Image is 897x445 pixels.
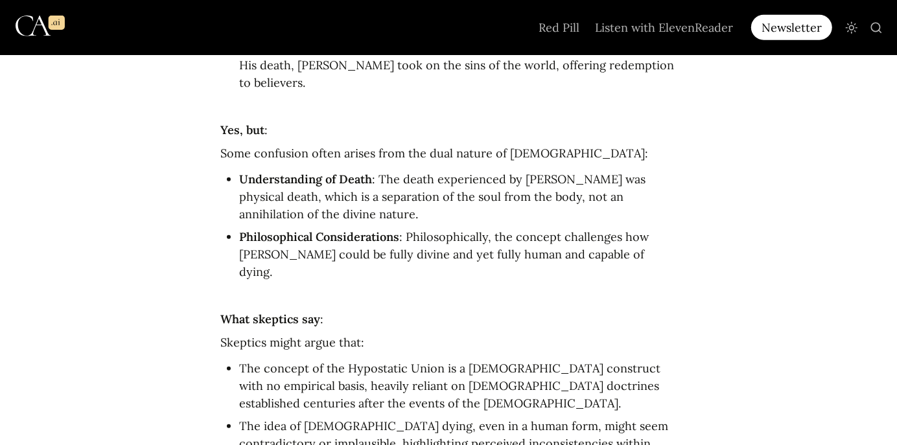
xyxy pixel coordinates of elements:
[751,15,837,40] a: Newsletter
[220,122,264,137] strong: Yes, but
[220,312,320,326] strong: What skeptics say
[751,15,832,40] div: Newsletter
[239,229,399,244] strong: Philosophical Considerations
[239,19,678,93] li: : [PERSON_NAME]' death is central to [DEMOGRAPHIC_DATA] [DEMOGRAPHIC_DATA]. It is believed that t...
[219,119,678,143] p: :
[239,172,372,187] strong: Understanding of Death
[16,4,65,49] img: Logo
[239,168,678,225] li: : The death experienced by [PERSON_NAME] was physical death, which is a separation of the soul fr...
[219,308,678,332] p: :
[219,143,678,166] p: Some confusion often arises from the dual nature of [DEMOGRAPHIC_DATA]:
[239,226,678,282] li: : Philosophically, the concept challenges how [PERSON_NAME] could be fully divine and yet fully h...
[219,332,678,355] p: Skeptics might argue that:
[239,358,678,414] li: The concept of the Hypostatic Union is a [DEMOGRAPHIC_DATA] construct with no empirical basis, he...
